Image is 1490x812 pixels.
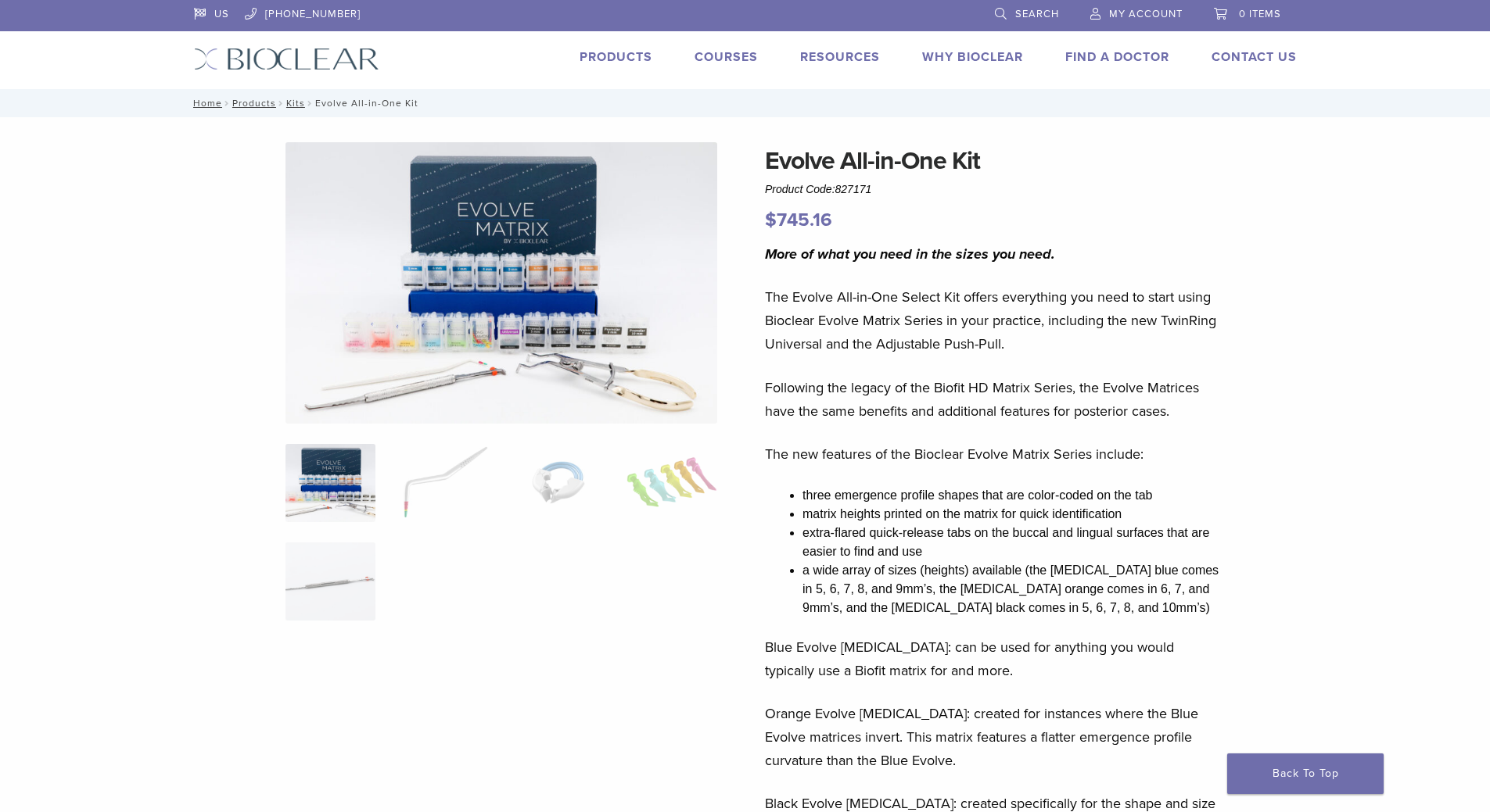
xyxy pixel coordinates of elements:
p: Following the legacy of the Biofit HD Matrix Series, the Evolve Matrices have the same benefits a... [765,376,1225,423]
span: $ [765,209,777,231]
a: Kits [286,98,305,109]
p: Orange Evolve [MEDICAL_DATA]: created for instances where the Blue Evolve matrices invert. This m... [765,702,1225,772]
a: Why Bioclear [922,49,1023,65]
span: Product Code: [765,183,871,195]
img: Evolve All-in-One Kit - Image 4 [627,444,716,522]
li: extra-flared quick-release tabs on the buccal and lingual surfaces that are easier to find and use [802,524,1225,561]
p: Blue Evolve [MEDICAL_DATA]: can be used for anything you would typically use a Biofit matrix for ... [765,635,1225,682]
span: / [305,99,315,107]
a: Products [232,98,276,109]
a: Find A Doctor [1065,49,1169,65]
i: More of what you need in the sizes you need. [765,245,1055,263]
img: Evolve All-in-One Kit - Image 2 [399,444,489,522]
a: Resources [800,49,880,65]
img: Bioclear [194,48,379,70]
h1: Evolve All-in-One Kit [765,142,1225,180]
li: a wide array of sizes (heights) available (the [MEDICAL_DATA] blue comes in 5, 6, 7, 8, and 9mm’s... [802,561,1225,617]
span: My Account [1109,8,1183,20]
img: Evolve All-in-One Kit - Image 5 [285,542,375,621]
a: Back To Top [1227,753,1384,794]
a: Contact Us [1212,49,1297,65]
a: Courses [695,49,758,65]
span: / [222,99,232,107]
p: The Evolve All-in-One Select Kit offers everything you need to start using Bioclear Evolve Matrix... [765,285,1225,356]
a: Home [188,98,222,109]
nav: Evolve All-in-One Kit [182,89,1309,117]
img: IMG_0457-scaled-e1745362001290-300x300.jpg [285,444,375,522]
p: The new features of the Bioclear Evolve Matrix Series include: [765,442,1225,466]
li: three emergence profile shapes that are color-coded on the tab [802,486,1225,505]
li: matrix heights printed on the matrix for quick identification [802,505,1225,524]
span: Search [1015,8,1059,20]
img: Evolve All-in-One Kit - Image 3 [513,444,603,522]
bdi: 745.16 [765,209,832,231]
a: Products [580,49,652,65]
span: 0 items [1239,8,1281,20]
img: IMG_0457 [285,142,717,424]
span: / [276,99,286,107]
span: 827171 [835,183,872,195]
